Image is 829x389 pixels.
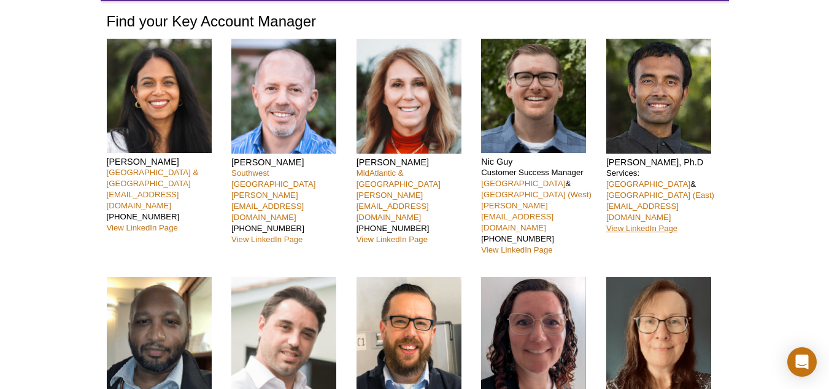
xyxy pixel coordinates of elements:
img: Nic Guy headshot [481,39,586,154]
h1: Find your Key Account Manager [107,14,723,31]
a: Southwest [GEOGRAPHIC_DATA] [231,168,315,189]
a: View LinkedIn Page [107,223,178,232]
h4: [PERSON_NAME], Ph.D [606,157,722,168]
a: [PERSON_NAME][EMAIL_ADDRESS][DOMAIN_NAME] [231,191,304,222]
a: [PERSON_NAME][EMAIL_ADDRESS][DOMAIN_NAME] [357,191,429,222]
a: [EMAIL_ADDRESS][DOMAIN_NAME] [107,190,179,210]
h4: [PERSON_NAME] [107,156,223,167]
a: View LinkedIn Page [606,224,677,233]
a: View LinkedIn Page [357,235,428,244]
p: [PHONE_NUMBER] [231,168,347,245]
a: [GEOGRAPHIC_DATA] (West) [481,190,592,199]
p: [PHONE_NUMBER] [357,168,472,245]
h4: Nic Guy [481,156,597,167]
img: Rwik Sen headshot [606,39,711,154]
a: View LinkedIn Page [231,235,303,244]
h4: [PERSON_NAME] [231,157,347,168]
div: Open Intercom Messenger [787,347,817,377]
a: [GEOGRAPHIC_DATA] (East) [606,191,714,200]
img: Seth Rubin headshot [231,39,336,154]
img: Nivanka Paranavitana headshot [107,39,212,154]
a: [PERSON_NAME][EMAIL_ADDRESS][DOMAIN_NAME] [481,201,553,232]
a: View LinkedIn Page [481,245,552,254]
a: [GEOGRAPHIC_DATA] [481,179,565,188]
a: MidAtlantic & [GEOGRAPHIC_DATA] [357,168,441,189]
img: Patrisha Femia headshot [357,39,461,154]
p: Customer Success Manager & [PHONE_NUMBER] [481,167,597,256]
a: [GEOGRAPHIC_DATA] & [GEOGRAPHIC_DATA] [107,168,199,188]
p: [PHONE_NUMBER] [107,167,223,234]
a: [GEOGRAPHIC_DATA] [606,179,690,189]
a: [EMAIL_ADDRESS][DOMAIN_NAME] [606,202,679,222]
h4: [PERSON_NAME] [357,157,472,168]
p: Services: & [606,168,722,234]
